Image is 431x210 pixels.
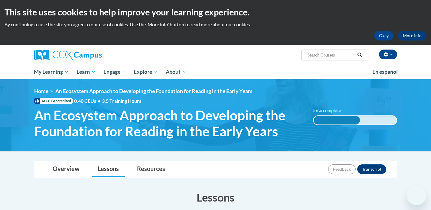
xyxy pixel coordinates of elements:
[34,50,149,60] a: Cox Campus
[102,98,141,104] span: 3.5 Training Hours
[77,68,96,76] span: Learn
[30,65,73,79] a: My Learning
[307,51,355,59] input: Search Courses
[103,68,126,76] span: Engage
[162,65,190,79] a: About
[313,107,348,114] label: 56% complete
[47,161,86,177] a: Overview
[34,50,102,60] img: Cox Campus
[5,21,426,28] p: By continuing to use the site you agree to our use of cookies. Use the ‘More info’ button to read...
[372,69,398,75] span: En español
[25,65,406,79] div: Main menu
[314,116,360,124] div: 56% complete
[131,161,171,177] a: Resources
[92,161,125,177] a: Lessons
[379,50,397,59] button: Account Settings
[34,107,304,139] span: An Ecosystem Approach to Developing the Foundation for Reading in the Early Years
[328,164,356,174] button: Feedback
[166,68,186,76] span: About
[98,98,100,104] span: •
[130,65,162,79] a: Explore
[355,51,364,59] button: Search
[398,31,426,40] a: More Info
[34,88,48,94] a: Home
[134,68,158,76] span: Explore
[368,66,402,78] a: En español
[34,68,69,76] span: My Learning
[34,190,397,205] h3: Lessons
[357,164,386,174] button: Transcript
[100,65,130,79] a: Engage
[407,186,426,205] iframe: Button to launch messaging window
[73,65,100,79] a: Learn
[374,31,393,40] button: Okay
[55,88,253,94] span: An Ecosystem Approach to Developing the Foundation for Reading in the Early Years
[34,98,73,104] span: IACET Accredited
[5,6,426,18] h2: This site uses cookies to help improve your learning experience.
[74,98,102,104] span: 0.40 CEUs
